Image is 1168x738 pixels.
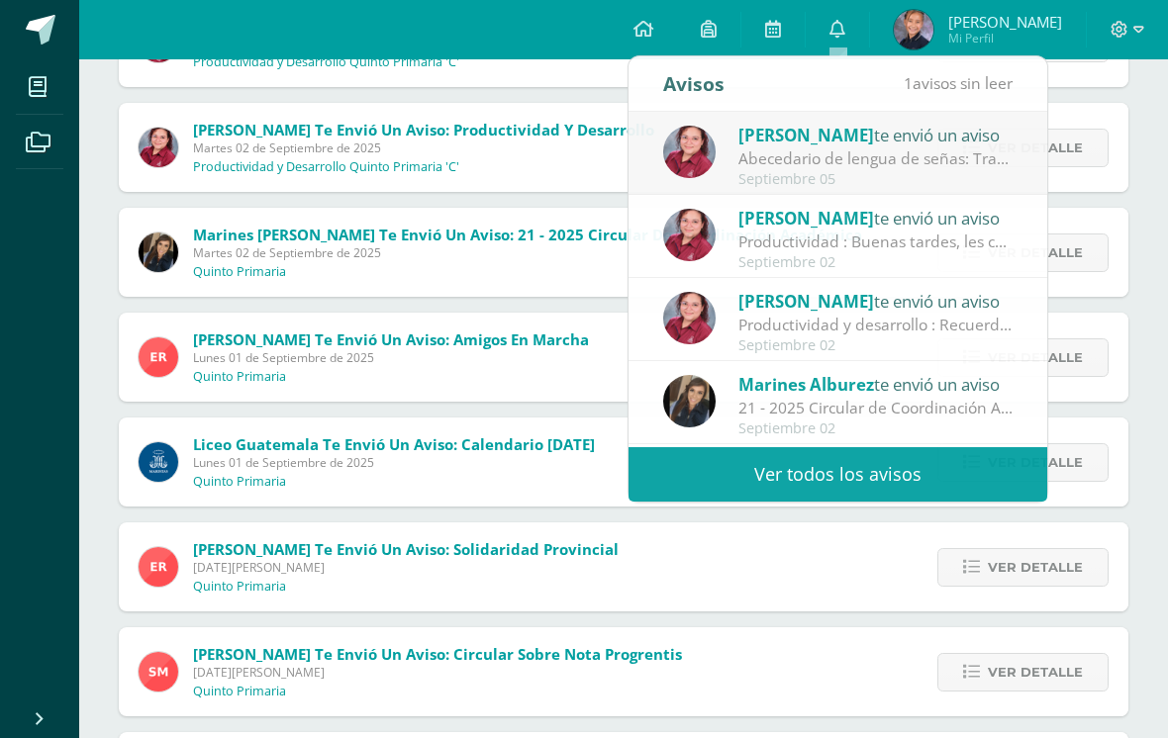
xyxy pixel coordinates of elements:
span: [PERSON_NAME] te envió un aviso: Amigos en Marcha [193,329,589,349]
p: Quinto Primaria [193,264,286,280]
span: Marines Alburez [738,373,874,396]
span: Marines [PERSON_NAME] te envió un aviso: 21 - 2025 Circular de Coordinación Académica [193,225,862,244]
img: 258f2c28770a8c8efa47561a5b85f558.png [139,128,178,167]
div: Abecedario de lengua de señas: Traerlo impreso y emplasticado o en bolsa protectora para el 11 de... [738,147,1014,170]
p: Quinto Primaria [193,579,286,595]
div: Septiembre 02 [738,420,1014,437]
span: [DATE][PERSON_NAME] [193,664,682,681]
span: [PERSON_NAME] [948,12,1062,32]
div: te envió un aviso [738,205,1014,231]
span: [PERSON_NAME] [738,124,874,146]
span: Ver detalle [988,549,1083,586]
img: 6f99ca85ee158e1ea464f4dd0b53ae36.png [139,232,178,272]
span: Mi Perfil [948,30,1062,46]
span: [DATE][PERSON_NAME] [193,559,619,576]
span: Liceo Guatemala te envió un aviso: Calendario [DATE] [193,434,595,454]
p: Quinto Primaria [193,474,286,490]
div: te envió un aviso [738,288,1014,314]
img: ed9d0f9ada1ed51f1affca204018d046.png [139,337,178,377]
span: [PERSON_NAME] [738,207,874,230]
img: a4c9654d905a1a01dc2161da199b9124.png [139,652,178,692]
span: [PERSON_NAME] te envió un aviso: Circular sobre nota Progrentis [193,644,682,664]
img: a2ee0e4b593920e2364eecb0d3ddf805.png [894,10,933,49]
span: Lunes 01 de Septiembre de 2025 [193,349,589,366]
div: te envió un aviso [738,371,1014,397]
img: b41cd0bd7c5dca2e84b8bd7996f0ae72.png [139,442,178,482]
span: [PERSON_NAME] te envió un aviso: Solidaridad Provincial [193,539,619,559]
p: Productividad y Desarrollo Quinto Primaria 'C' [193,159,459,175]
p: Productividad y Desarrollo Quinto Primaria 'C' [193,54,459,70]
span: avisos sin leer [904,72,1013,94]
div: Septiembre 05 [738,171,1014,188]
img: 6f99ca85ee158e1ea464f4dd0b53ae36.png [663,375,716,427]
img: ed9d0f9ada1ed51f1affca204018d046.png [139,547,178,587]
img: 258f2c28770a8c8efa47561a5b85f558.png [663,126,716,178]
div: Avisos [663,56,725,111]
span: Martes 02 de Septiembre de 2025 [193,139,654,156]
span: [PERSON_NAME] [738,290,874,313]
img: 258f2c28770a8c8efa47561a5b85f558.png [663,292,716,344]
span: Ver detalle [988,654,1083,691]
span: Lunes 01 de Septiembre de 2025 [193,454,595,471]
div: Productividad y desarrollo : Recuerda repasar la canción https://youtu.be/Ak4Z4tNhv64?si=zN8lUdFs... [738,314,1014,336]
img: 258f2c28770a8c8efa47561a5b85f558.png [663,209,716,261]
div: te envió un aviso [738,122,1014,147]
p: Quinto Primaria [193,684,286,699]
a: Ver todos los avisos [629,447,1047,502]
p: Quinto Primaria [193,369,286,385]
div: Productividad : Buenas tardes, les comparto el abecedario de lengua de señas de Guatemala para qu... [738,231,1014,253]
span: 1 [904,72,913,94]
span: [PERSON_NAME] te envió un aviso: Productividad y desarrollo [193,120,654,139]
div: Septiembre 02 [738,254,1014,271]
div: 21 - 2025 Circular de Coordinación Académica : Buenos días estimadas familias de Segundo Ciclo, e... [738,397,1014,419]
span: Martes 02 de Septiembre de 2025 [193,244,862,261]
div: Septiembre 02 [738,337,1014,354]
